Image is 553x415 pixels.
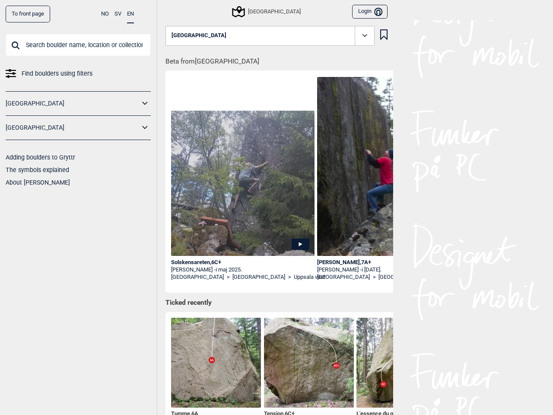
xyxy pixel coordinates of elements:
span: i [DATE]. [362,266,381,273]
span: i maj 2025. [216,266,242,273]
a: [GEOGRAPHIC_DATA] [317,274,370,281]
a: To front page [6,6,50,22]
button: Login [352,5,388,19]
img: Jorgen pa Primo Victoria [317,77,461,256]
div: Solskensareten , 6C+ [171,259,315,266]
button: [GEOGRAPHIC_DATA] [165,26,375,46]
a: [GEOGRAPHIC_DATA] [232,274,285,281]
span: > [288,274,291,281]
img: Tumme [171,318,261,408]
div: [PERSON_NAME] - [171,266,315,274]
img: Lessence du granit [356,318,446,408]
a: The symbols explained [6,166,69,173]
h1: Beta from [GEOGRAPHIC_DATA] [165,51,393,67]
a: About [PERSON_NAME] [6,179,70,186]
h1: Ticked recently [165,298,388,308]
a: [GEOGRAPHIC_DATA] [6,97,140,110]
input: Search boulder name, location or collection [6,34,151,56]
div: [PERSON_NAME] , 7A+ [317,259,461,266]
a: [GEOGRAPHIC_DATA] [378,274,431,281]
span: > [227,274,230,281]
button: EN [127,6,134,23]
span: [GEOGRAPHIC_DATA] [172,32,226,39]
div: [GEOGRAPHIC_DATA] [233,6,301,17]
img: Tension [264,318,354,408]
span: Find boulders using filters [22,67,92,80]
a: [GEOGRAPHIC_DATA] [171,274,224,281]
button: SV [114,6,121,22]
a: Uppsala väst [294,274,325,281]
a: Adding boulders to Gryttr [6,154,75,161]
button: NO [101,6,109,22]
div: [PERSON_NAME] - [317,266,461,274]
a: [GEOGRAPHIC_DATA] [6,121,140,134]
a: Find boulders using filters [6,67,151,80]
span: > [373,274,376,281]
img: Fredrik pa Solskensareten [171,111,315,256]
